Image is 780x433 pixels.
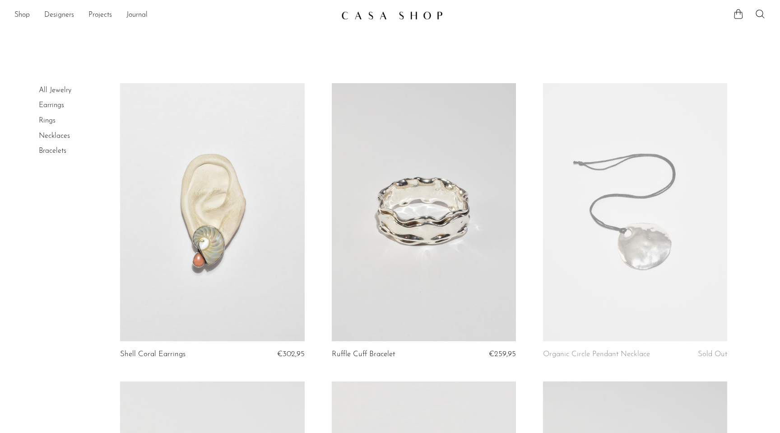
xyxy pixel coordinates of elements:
a: Rings [39,117,56,124]
a: Necklaces [39,132,70,140]
span: Sold Out [698,350,727,358]
a: Projects [88,9,112,21]
a: Organic Circle Pendant Necklace [543,350,650,358]
a: Earrings [39,102,64,109]
a: Ruffle Cuff Bracelet [332,350,395,358]
a: Journal [126,9,148,21]
a: Bracelets [39,147,66,155]
a: Shell Coral Earrings [120,350,186,358]
span: €259,95 [489,350,516,358]
ul: NEW HEADER MENU [14,8,334,23]
nav: Desktop navigation [14,8,334,23]
a: Designers [44,9,74,21]
a: All Jewelry [39,87,71,94]
a: Shop [14,9,30,21]
span: €302,95 [277,350,305,358]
